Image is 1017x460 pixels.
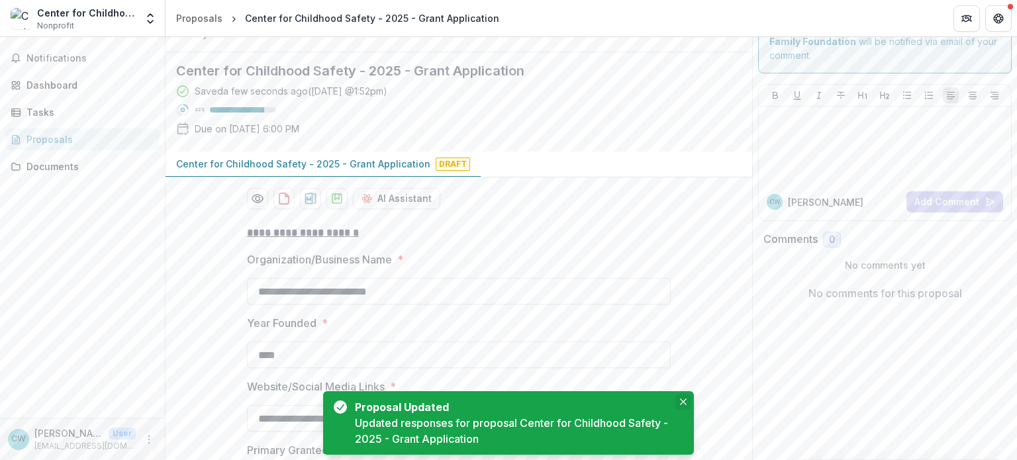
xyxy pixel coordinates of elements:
[26,132,149,146] div: Proposals
[141,432,157,447] button: More
[247,379,385,394] p: Website/Social Media Links
[195,105,205,115] p: 82 %
[833,87,849,103] button: Strike
[11,435,26,443] div: Christel Weinaug
[985,5,1012,32] button: Get Help
[141,5,160,32] button: Open entity switcher
[355,415,673,447] div: Updated responses for proposal Center for Childhood Safety - 2025 - Grant Application
[37,6,136,20] div: Center for Childhood Safety
[26,53,154,64] span: Notifications
[171,9,228,28] a: Proposals
[877,87,893,103] button: Heading 2
[247,315,316,331] p: Year Founded
[176,11,222,25] div: Proposals
[34,440,136,452] p: [EMAIL_ADDRESS][DOMAIN_NAME]
[789,87,805,103] button: Underline
[855,87,871,103] button: Heading 1
[11,8,32,29] img: Center for Childhood Safety
[355,399,667,415] div: Proposal Updated
[763,233,818,246] h2: Comments
[5,101,160,123] a: Tasks
[247,188,268,209] button: Preview ca7c21e4-7220-43ed-8897-0eed221d26ab-0.pdf
[5,128,160,150] a: Proposals
[763,258,1006,272] p: No comments yet
[829,234,835,246] span: 0
[326,188,348,209] button: download-proposal
[195,122,299,136] p: Due on [DATE] 6:00 PM
[5,156,160,177] a: Documents
[767,87,783,103] button: Bold
[247,252,392,267] p: Organization/Business Name
[899,87,915,103] button: Bullet List
[353,188,440,209] button: AI Assistant
[436,158,470,171] span: Draft
[5,74,160,96] a: Dashboard
[5,48,160,69] button: Notifications
[921,87,937,103] button: Ordered List
[906,191,1003,212] button: Add Comment
[987,87,1002,103] button: Align Right
[34,426,103,440] p: [PERSON_NAME]
[953,5,980,32] button: Partners
[808,285,962,301] p: No comments for this proposal
[195,84,387,98] div: Saved a few seconds ago ( [DATE] @ 1:52pm )
[675,394,691,410] button: Close
[26,78,149,92] div: Dashboard
[37,20,74,32] span: Nonprofit
[300,188,321,209] button: download-proposal
[247,442,403,458] p: Primary Grantee Contact Name
[965,87,981,103] button: Align Center
[943,87,959,103] button: Align Left
[769,199,781,205] div: Christel Weinaug
[788,195,863,209] p: [PERSON_NAME]
[811,87,827,103] button: Italicize
[171,9,505,28] nav: breadcrumb
[176,63,720,79] h2: Center for Childhood Safety - 2025 - Grant Application
[109,428,136,439] p: User
[176,157,430,171] p: Center for Childhood Safety - 2025 - Grant Application
[26,160,149,173] div: Documents
[245,11,499,25] div: Center for Childhood Safety - 2025 - Grant Application
[26,105,149,119] div: Tasks
[273,188,295,209] button: download-proposal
